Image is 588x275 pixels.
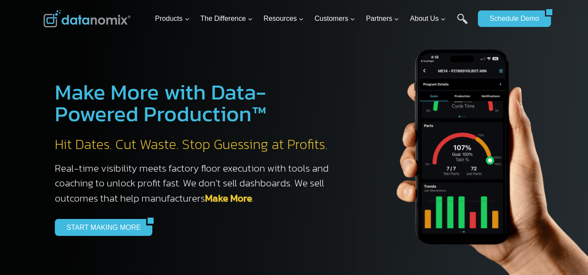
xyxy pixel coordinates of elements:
a: Make More [205,191,252,205]
a: Schedule Demo [478,10,545,27]
h1: Make More with Data-Powered Production™ [55,81,338,125]
a: Search [457,13,468,33]
span: Customers [315,13,355,24]
h3: Real-time visibility meets factory floor execution with tools and coaching to unlock profit fast.... [55,161,338,206]
img: Datanomix [44,10,131,27]
span: Products [155,13,189,24]
span: Resources [264,13,304,24]
span: Partners [366,13,399,24]
nav: Primary Navigation [151,5,474,33]
a: START MAKING MORE [55,219,147,235]
span: The Difference [200,13,253,24]
h2: Hit Dates. Cut Waste. Stop Guessing at Profits. [55,136,338,154]
iframe: Popup CTA [4,121,144,271]
span: About Us [410,13,446,24]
